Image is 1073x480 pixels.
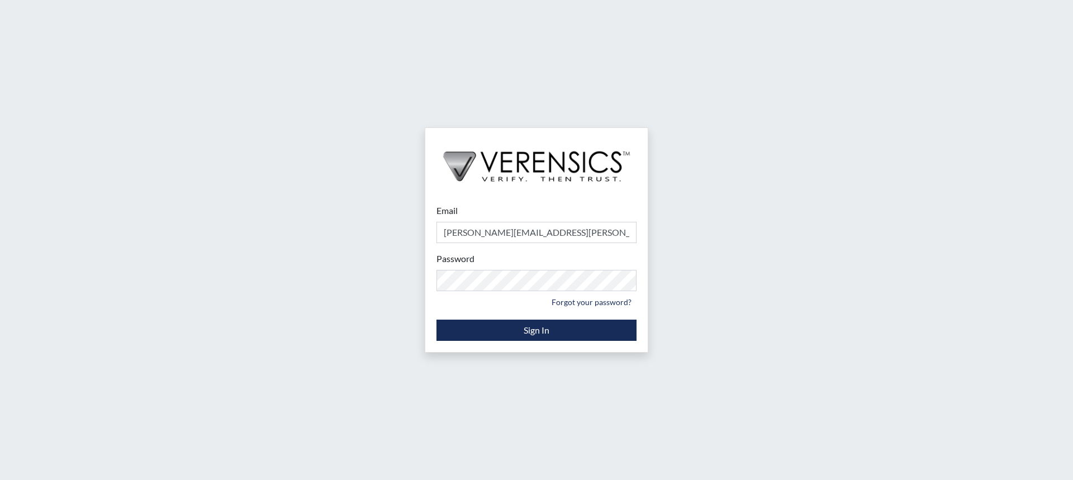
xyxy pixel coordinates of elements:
button: Sign In [436,320,637,341]
label: Password [436,252,474,265]
input: Email [436,222,637,243]
img: logo-wide-black.2aad4157.png [425,128,648,193]
a: Forgot your password? [547,293,637,311]
label: Email [436,204,458,217]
